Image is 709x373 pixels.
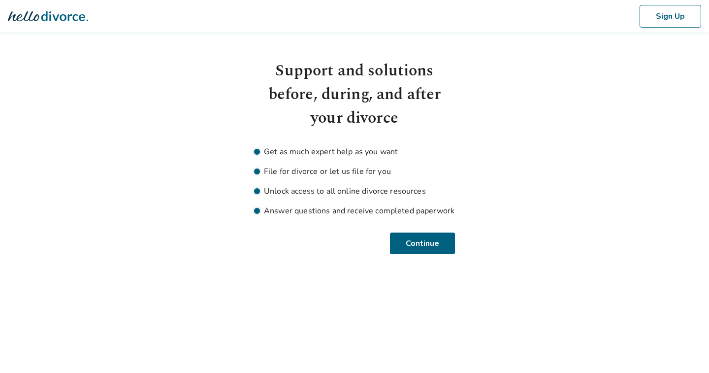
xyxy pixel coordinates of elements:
[254,166,455,177] li: File for divorce or let us file for you
[254,59,455,130] h1: Support and solutions before, during, and after your divorce
[254,205,455,217] li: Answer questions and receive completed paperwork
[254,185,455,197] li: Unlock access to all online divorce resources
[640,5,701,28] button: Sign Up
[390,233,455,254] button: Continue
[254,146,455,158] li: Get as much expert help as you want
